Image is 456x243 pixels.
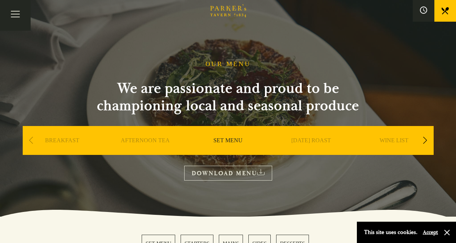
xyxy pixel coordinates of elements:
[423,229,438,236] button: Accept
[184,166,272,181] a: DOWNLOAD MENU
[189,126,268,177] div: 3 / 9
[121,137,170,166] a: AFTERNOON TEA
[26,133,36,148] div: Previous slide
[213,137,243,166] a: SET MENU
[106,126,185,177] div: 2 / 9
[364,227,417,238] p: This site uses cookies.
[291,137,331,166] a: [DATE] ROAST
[84,80,372,114] h2: We are passionate and proud to be championing local and seasonal produce
[420,133,430,148] div: Next slide
[45,137,79,166] a: BREAKFAST
[205,60,251,68] h1: OUR MENU
[443,229,451,236] button: Close and accept
[354,126,434,177] div: 5 / 9
[380,137,408,166] a: WINE LIST
[23,126,102,177] div: 1 / 9
[271,126,351,177] div: 4 / 9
